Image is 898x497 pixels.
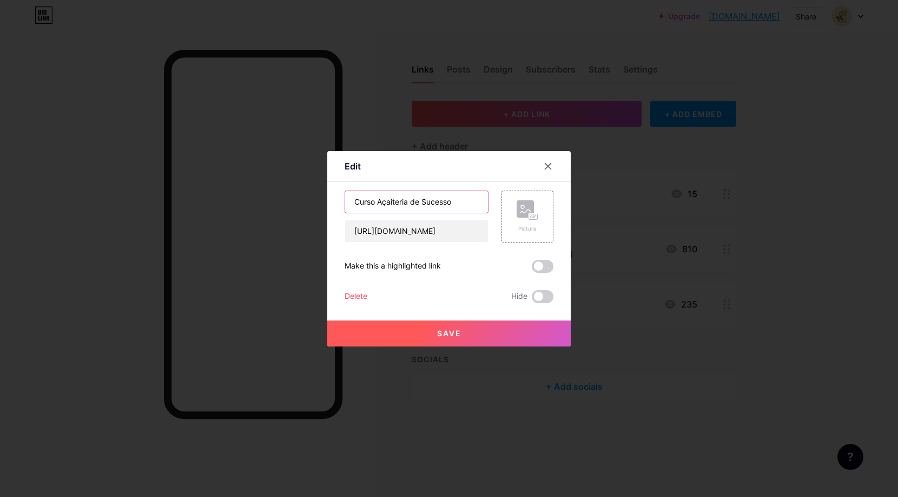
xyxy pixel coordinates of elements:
[517,225,538,233] div: Picture
[345,290,367,303] div: Delete
[437,329,461,338] span: Save
[345,191,488,213] input: Title
[327,321,571,346] button: Save
[511,290,527,303] span: Hide
[345,160,361,173] div: Edit
[345,220,488,242] input: URL
[345,260,441,273] div: Make this a highlighted link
